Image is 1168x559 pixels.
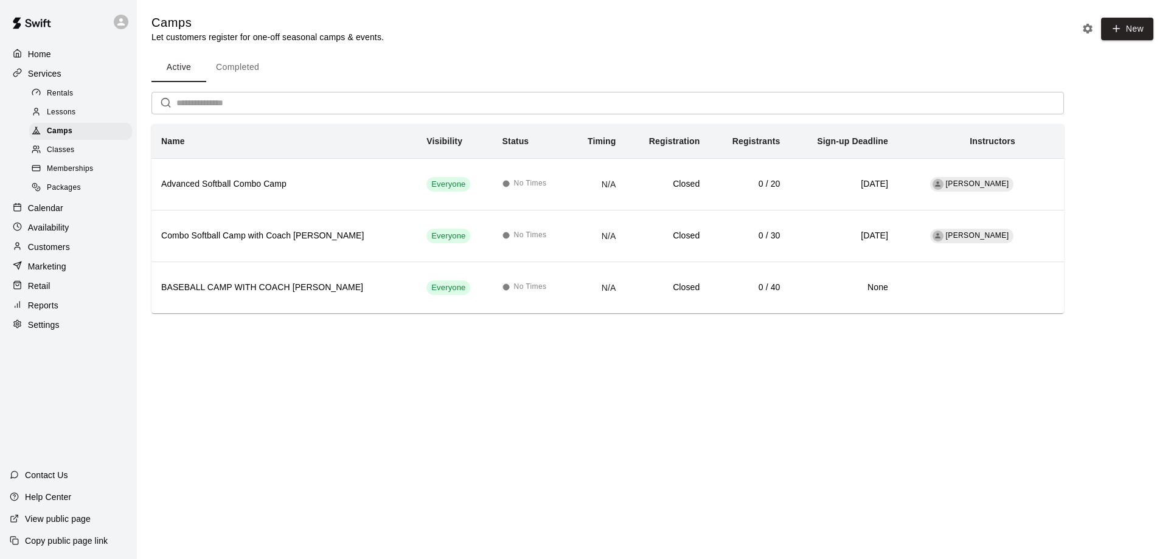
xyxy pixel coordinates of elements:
[799,281,888,294] h6: None
[1079,19,1097,38] button: Camp settings
[28,260,66,273] p: Marketing
[426,179,470,190] span: Everyone
[151,124,1064,313] table: simple table
[732,136,780,146] b: Registrants
[206,53,269,82] button: Completed
[29,179,132,196] div: Packages
[29,85,132,102] div: Rentals
[946,179,1009,188] span: [PERSON_NAME]
[28,202,63,214] p: Calendar
[10,45,127,63] a: Home
[28,221,69,234] p: Availability
[636,178,700,191] h6: Closed
[47,163,93,175] span: Memberships
[636,281,700,294] h6: Closed
[29,179,137,198] a: Packages
[28,299,58,311] p: Reports
[426,177,470,192] div: This service is visible to all of your customers
[933,179,944,190] div: Katie Rohrer
[10,316,127,334] a: Settings
[47,182,81,194] span: Packages
[10,238,127,256] a: Customers
[1101,18,1153,40] button: New
[817,136,888,146] b: Sign-up Deadline
[47,144,74,156] span: Classes
[719,178,780,191] h6: 0 / 20
[25,491,71,503] p: Help Center
[10,199,127,217] a: Calendar
[29,103,137,122] a: Lessons
[29,122,137,141] a: Camps
[569,262,626,313] td: N/A
[151,15,384,31] h5: Camps
[161,136,185,146] b: Name
[28,280,50,292] p: Retail
[636,229,700,243] h6: Closed
[426,229,470,243] div: This service is visible to all of your customers
[25,535,108,547] p: Copy public page link
[719,281,780,294] h6: 0 / 40
[29,141,137,160] a: Classes
[29,160,137,179] a: Memberships
[29,104,132,121] div: Lessons
[426,282,470,294] span: Everyone
[47,88,74,100] span: Rentals
[28,48,51,60] p: Home
[502,136,529,146] b: Status
[161,281,407,294] h6: BASEBALL CAMP WITH COACH [PERSON_NAME]
[10,64,127,83] a: Services
[10,218,127,237] a: Availability
[29,161,132,178] div: Memberships
[426,231,470,242] span: Everyone
[28,319,60,331] p: Settings
[28,68,61,80] p: Services
[10,277,127,295] a: Retail
[946,231,1009,240] span: [PERSON_NAME]
[426,136,462,146] b: Visibility
[569,210,626,262] td: N/A
[29,142,132,159] div: Classes
[29,123,132,140] div: Camps
[10,296,127,314] a: Reports
[719,229,780,243] h6: 0 / 30
[25,513,91,525] p: View public page
[151,31,384,43] p: Let customers register for one-off seasonal camps & events.
[514,281,547,293] span: No Times
[29,84,137,103] a: Rentals
[10,257,127,276] a: Marketing
[47,125,72,137] span: Camps
[1097,23,1153,33] a: New
[649,136,700,146] b: Registration
[514,178,547,190] span: No Times
[28,241,70,253] p: Customers
[161,178,407,191] h6: Advanced Softball Combo Camp
[933,231,944,241] div: Katie Rohrer
[47,106,76,119] span: Lessons
[426,280,470,295] div: This service is visible to all of your customers
[799,229,888,243] h6: [DATE]
[970,136,1015,146] b: Instructors
[799,178,888,191] h6: [DATE]
[569,158,626,210] td: N/A
[588,136,616,146] b: Timing
[151,53,206,82] button: Active
[161,229,407,243] h6: Combo Softball Camp with Coach [PERSON_NAME]
[514,229,547,241] span: No Times
[25,469,68,481] p: Contact Us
